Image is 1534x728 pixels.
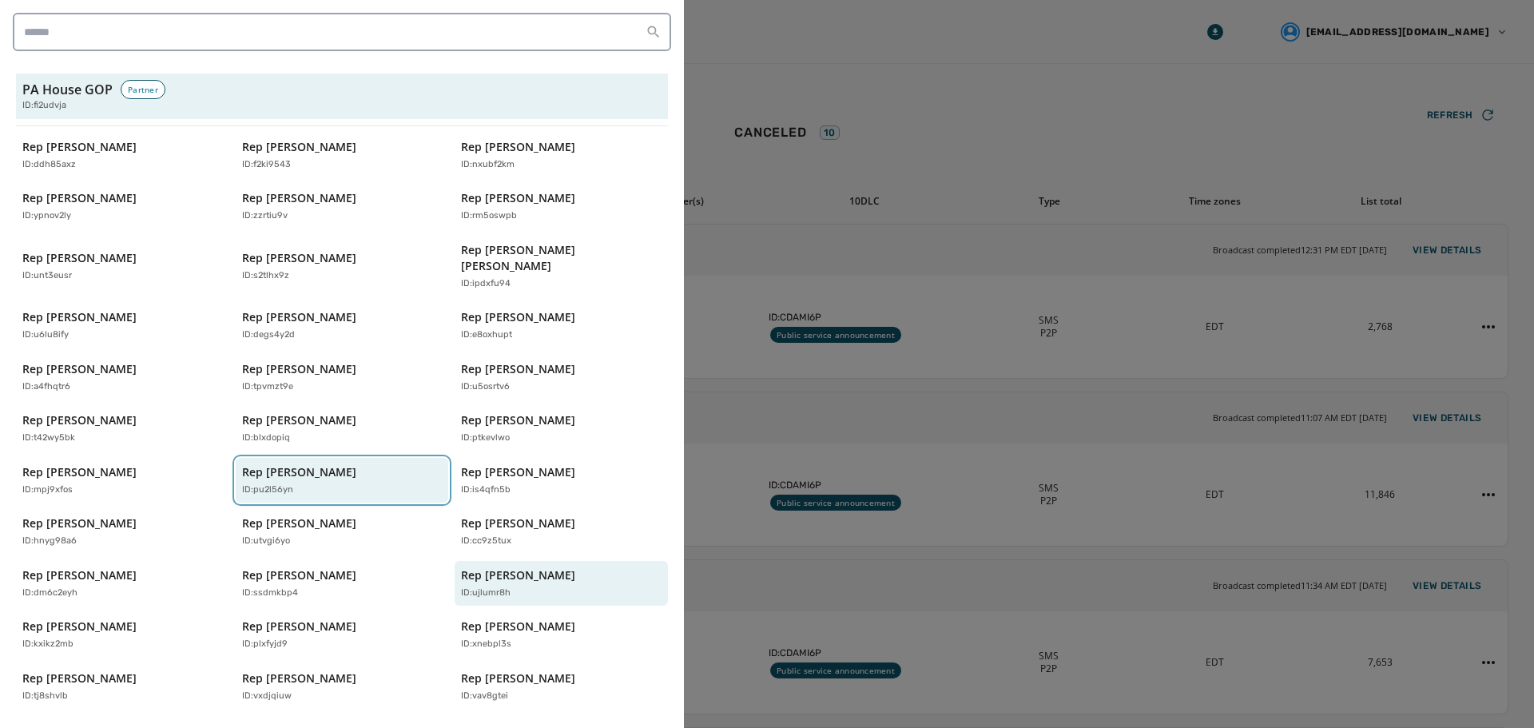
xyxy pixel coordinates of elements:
[461,380,510,394] p: ID: u5osrtv6
[236,509,449,555] button: Rep [PERSON_NAME]ID:utvgi6yo
[22,515,137,531] p: Rep [PERSON_NAME]
[236,561,449,607] button: Rep [PERSON_NAME]ID:ssdmkbp4
[242,412,356,428] p: Rep [PERSON_NAME]
[22,328,69,342] p: ID: u6lu8ify
[455,406,668,452] button: Rep [PERSON_NAME]ID:ptkevlwo
[22,670,137,686] p: Rep [PERSON_NAME]
[242,619,356,635] p: Rep [PERSON_NAME]
[121,80,165,99] div: Partner
[16,664,229,710] button: Rep [PERSON_NAME]ID:tj8shvlb
[236,236,449,297] button: Rep [PERSON_NAME]ID:s2tlhx9z
[455,664,668,710] button: Rep [PERSON_NAME]ID:vav8gtei
[22,99,66,113] span: ID: fi2udvja
[22,361,137,377] p: Rep [PERSON_NAME]
[461,535,511,548] p: ID: cc9z5tux
[16,74,668,119] button: PA House GOPPartnerID:fi2udvja
[16,133,229,178] button: Rep [PERSON_NAME]ID:ddh85axz
[461,209,517,223] p: ID: rm5oswpb
[455,458,668,503] button: Rep [PERSON_NAME]ID:is4qfn5b
[242,670,356,686] p: Rep [PERSON_NAME]
[22,587,77,600] p: ID: dm6c2eyh
[22,567,137,583] p: Rep [PERSON_NAME]
[461,242,646,274] p: Rep [PERSON_NAME] [PERSON_NAME]
[242,567,356,583] p: Rep [PERSON_NAME]
[242,638,288,651] p: ID: plxfyjd9
[16,406,229,452] button: Rep [PERSON_NAME]ID:t42wy5bk
[236,133,449,178] button: Rep [PERSON_NAME]ID:f2ki9543
[22,139,137,155] p: Rep [PERSON_NAME]
[242,139,356,155] p: Rep [PERSON_NAME]
[461,464,575,480] p: Rep [PERSON_NAME]
[461,361,575,377] p: Rep [PERSON_NAME]
[236,664,449,710] button: Rep [PERSON_NAME]ID:vxdjqiuw
[242,690,292,703] p: ID: vxdjqiuw
[461,277,511,291] p: ID: ipdxfu94
[242,464,356,480] p: Rep [PERSON_NAME]
[242,587,298,600] p: ID: ssdmkbp4
[455,236,668,297] button: Rep [PERSON_NAME] [PERSON_NAME]ID:ipdxfu94
[22,209,71,223] p: ID: ypnov2ly
[16,303,229,348] button: Rep [PERSON_NAME]ID:u6lu8ify
[242,190,356,206] p: Rep [PERSON_NAME]
[16,236,229,297] button: Rep [PERSON_NAME]ID:unt3eusr
[242,483,293,497] p: ID: pu2l56yn
[455,561,668,607] button: Rep [PERSON_NAME]ID:ujlumr8h
[16,355,229,400] button: Rep [PERSON_NAME]ID:a4fhqtr6
[22,432,75,445] p: ID: t42wy5bk
[242,515,356,531] p: Rep [PERSON_NAME]
[22,619,137,635] p: Rep [PERSON_NAME]
[461,139,575,155] p: Rep [PERSON_NAME]
[236,303,449,348] button: Rep [PERSON_NAME]ID:degs4y2d
[236,184,449,229] button: Rep [PERSON_NAME]ID:zzrtiu9v
[461,483,511,497] p: ID: is4qfn5b
[242,209,288,223] p: ID: zzrtiu9v
[455,355,668,400] button: Rep [PERSON_NAME]ID:u5osrtv6
[242,328,295,342] p: ID: degs4y2d
[461,432,510,445] p: ID: ptkevlwo
[461,309,575,325] p: Rep [PERSON_NAME]
[22,412,137,428] p: Rep [PERSON_NAME]
[16,561,229,607] button: Rep [PERSON_NAME]ID:dm6c2eyh
[242,250,356,266] p: Rep [PERSON_NAME]
[455,612,668,658] button: Rep [PERSON_NAME]ID:xnebpl3s
[22,309,137,325] p: Rep [PERSON_NAME]
[236,458,449,503] button: Rep [PERSON_NAME]ID:pu2l56yn
[22,483,73,497] p: ID: mpj9xfos
[242,269,289,283] p: ID: s2tlhx9z
[461,690,508,703] p: ID: vav8gtei
[16,458,229,503] button: Rep [PERSON_NAME]ID:mpj9xfos
[455,509,668,555] button: Rep [PERSON_NAME]ID:cc9z5tux
[22,269,72,283] p: ID: unt3eusr
[22,638,74,651] p: ID: kxikz2mb
[236,612,449,658] button: Rep [PERSON_NAME]ID:plxfyjd9
[22,690,68,703] p: ID: tj8shvlb
[22,80,113,99] h3: PA House GOP
[22,380,70,394] p: ID: a4fhqtr6
[22,464,137,480] p: Rep [PERSON_NAME]
[455,133,668,178] button: Rep [PERSON_NAME]ID:nxubf2km
[242,158,291,172] p: ID: f2ki9543
[461,619,575,635] p: Rep [PERSON_NAME]
[461,328,512,342] p: ID: e8oxhupt
[461,567,575,583] p: Rep [PERSON_NAME]
[242,361,356,377] p: Rep [PERSON_NAME]
[461,515,575,531] p: Rep [PERSON_NAME]
[461,412,575,428] p: Rep [PERSON_NAME]
[461,670,575,686] p: Rep [PERSON_NAME]
[461,190,575,206] p: Rep [PERSON_NAME]
[16,612,229,658] button: Rep [PERSON_NAME]ID:kxikz2mb
[455,184,668,229] button: Rep [PERSON_NAME]ID:rm5oswpb
[22,190,137,206] p: Rep [PERSON_NAME]
[461,587,511,600] p: ID: ujlumr8h
[22,250,137,266] p: Rep [PERSON_NAME]
[236,355,449,400] button: Rep [PERSON_NAME]ID:tpvmzt9e
[242,380,293,394] p: ID: tpvmzt9e
[455,303,668,348] button: Rep [PERSON_NAME]ID:e8oxhupt
[16,509,229,555] button: Rep [PERSON_NAME]ID:hnyg98a6
[242,535,290,548] p: ID: utvgi6yo
[236,406,449,452] button: Rep [PERSON_NAME]ID:blxdopiq
[22,158,76,172] p: ID: ddh85axz
[242,309,356,325] p: Rep [PERSON_NAME]
[461,638,511,651] p: ID: xnebpl3s
[16,184,229,229] button: Rep [PERSON_NAME]ID:ypnov2ly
